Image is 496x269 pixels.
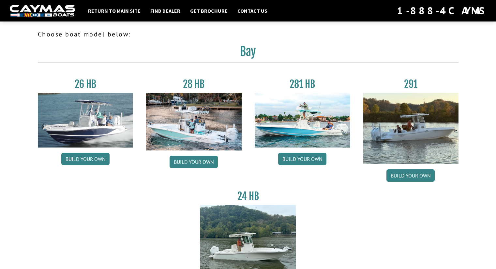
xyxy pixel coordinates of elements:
[397,4,486,18] div: 1-888-4CAYMAS
[85,7,144,15] a: Return to main site
[255,93,350,148] img: 28-hb-twin.jpg
[38,93,133,148] img: 26_new_photo_resized.jpg
[38,29,458,39] p: Choose boat model below:
[147,7,184,15] a: Find Dealer
[10,5,75,17] img: white-logo-c9c8dbefe5ff5ceceb0f0178aa75bf4bb51f6bca0971e226c86eb53dfe498488.png
[146,93,242,150] img: 28_hb_thumbnail_for_caymas_connect.jpg
[363,93,458,164] img: 291_Thumbnail.jpg
[61,153,110,165] a: Build your own
[146,78,242,90] h3: 28 HB
[363,78,458,90] h3: 291
[38,44,458,63] h2: Bay
[255,78,350,90] h3: 281 HB
[200,190,296,202] h3: 24 HB
[278,153,326,165] a: Build your own
[187,7,231,15] a: Get Brochure
[386,169,435,182] a: Build your own
[38,78,133,90] h3: 26 HB
[234,7,271,15] a: Contact Us
[170,156,218,168] a: Build your own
